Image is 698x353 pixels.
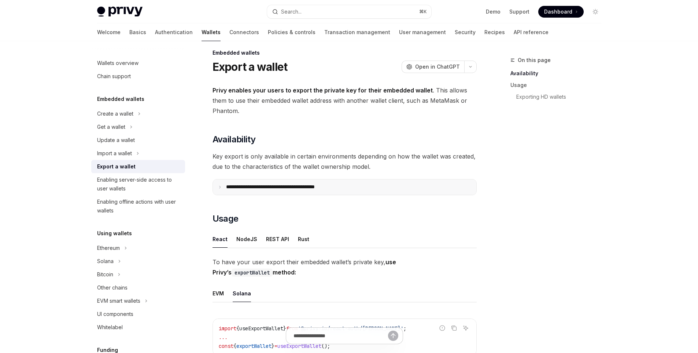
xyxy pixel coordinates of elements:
a: Other chains [91,281,185,294]
strong: use Privy’s method: [213,258,396,276]
span: Availability [213,134,256,145]
button: Report incorrect code [437,323,447,333]
div: Update a wallet [97,136,135,145]
div: EVM [213,285,224,302]
img: light logo [97,7,143,17]
button: Toggle Get a wallet section [91,120,185,134]
span: '@privy-io/react-auth/[PERSON_NAME]' [298,325,403,332]
button: Toggle EVM smart wallets section [91,294,185,307]
h5: Using wallets [97,229,132,238]
span: useExportWallet [239,325,283,332]
button: Send message [388,331,398,341]
a: Whitelabel [91,321,185,334]
a: Chain support [91,70,185,83]
a: Usage [510,79,607,91]
div: Enabling server-side access to user wallets [97,175,181,193]
a: Export a wallet [91,160,185,173]
button: Copy the contents from the code block [449,323,459,333]
button: Toggle Bitcoin section [91,268,185,281]
a: Transaction management [324,23,390,41]
span: import [219,325,236,332]
a: API reference [514,23,549,41]
div: Other chains [97,283,128,292]
div: Solana [233,285,251,302]
button: Ask AI [461,323,470,333]
a: Enabling server-side access to user wallets [91,173,185,195]
a: Enabling offline actions with user wallets [91,195,185,217]
a: Basics [129,23,146,41]
span: Open in ChatGPT [415,63,460,70]
div: Create a wallet [97,109,133,118]
a: Connectors [229,23,259,41]
a: Demo [486,8,501,15]
a: Security [455,23,476,41]
span: ⌘ K [419,9,427,15]
a: Exporting HD wallets [510,91,607,103]
span: To have your user export their embedded wallet’s private key, [213,257,477,277]
span: from [286,325,298,332]
a: UI components [91,307,185,321]
span: Dashboard [544,8,572,15]
button: Open in ChatGPT [402,61,464,73]
span: Usage [213,213,239,225]
button: Toggle dark mode [590,6,601,18]
a: Wallets [202,23,221,41]
a: Wallets overview [91,57,185,70]
div: Get a wallet [97,123,125,131]
input: Ask a question... [293,328,388,344]
span: . This allows them to use their embedded wallet address with another wallet client, such as MetaM... [213,85,477,116]
code: exportWallet [232,269,273,277]
span: On this page [518,56,551,65]
strong: Privy enables your users to export the private key for their embedded wallet [213,87,433,94]
span: ; [403,325,406,332]
a: Authentication [155,23,193,41]
div: Whitelabel [97,323,123,332]
div: Bitcoin [97,270,113,279]
div: NodeJS [236,230,257,248]
div: Chain support [97,72,131,81]
span: { [236,325,239,332]
div: Export a wallet [97,162,136,171]
a: Support [509,8,529,15]
div: React [213,230,228,248]
button: Toggle Ethereum section [91,241,185,255]
div: Import a wallet [97,149,132,158]
a: Welcome [97,23,121,41]
h5: Embedded wallets [97,95,144,103]
button: Toggle Solana section [91,255,185,268]
div: EVM smart wallets [97,296,140,305]
div: Ethereum [97,244,120,252]
span: Key export is only available in certain environments depending on how the wallet was created, due... [213,151,477,172]
div: Solana [97,257,114,266]
div: REST API [266,230,289,248]
a: Update a wallet [91,134,185,147]
div: UI components [97,310,133,319]
a: Recipes [484,23,505,41]
button: Toggle Import a wallet section [91,147,185,160]
a: Availability [510,68,607,79]
a: Policies & controls [268,23,315,41]
div: Rust [298,230,309,248]
span: } [283,325,286,332]
div: Search... [281,7,302,16]
a: Dashboard [538,6,584,18]
div: Wallets overview [97,59,139,68]
div: Embedded wallets [213,49,477,57]
div: Enabling offline actions with user wallets [97,197,181,215]
h1: Export a wallet [213,60,288,73]
a: User management [399,23,446,41]
button: Open search [267,5,431,18]
button: Toggle Create a wallet section [91,107,185,120]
